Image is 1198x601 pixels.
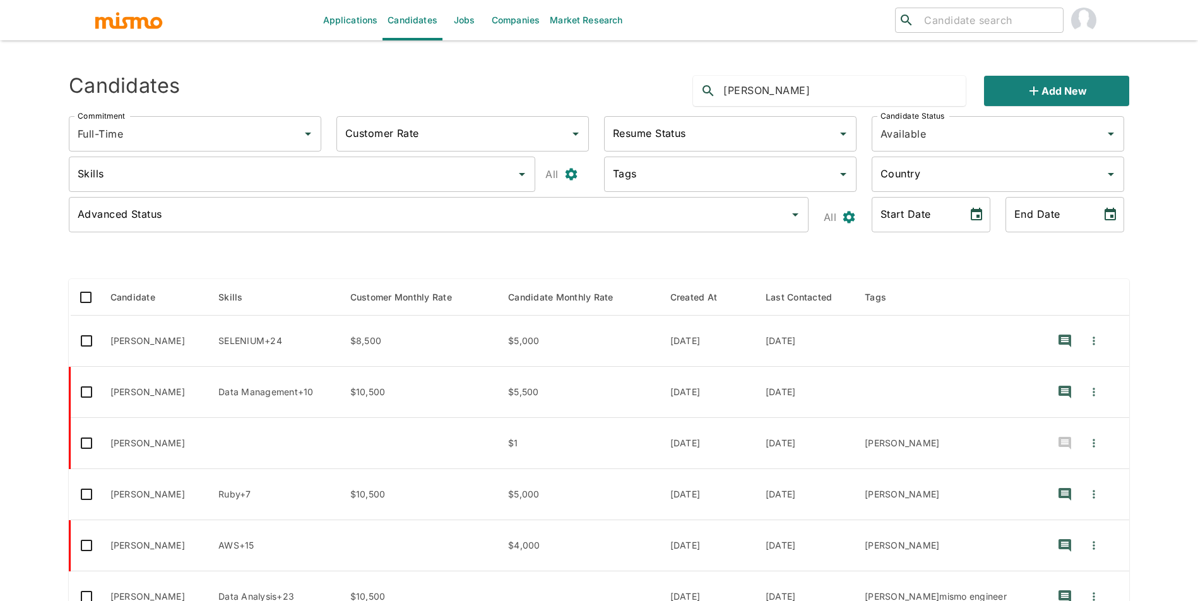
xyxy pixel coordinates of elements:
[824,208,836,226] p: All
[865,437,1029,449] p: iveth
[1080,428,1108,458] button: Quick Actions
[340,316,498,367] td: $8,500
[218,335,329,347] p: SELENIUM, HTML, CSS, Ruby on Rails, Ruby, HTML5, PHP, MySQL, jQuery, Cucumber, Cypress, Appium, A...
[865,488,1029,501] p: iveth
[218,539,329,552] p: AWS, CI/CD, Unittests, PostgreSQL, Docker, React, Python, JavaScript, Node.js, Django, jQuery, Ru...
[498,418,660,469] td: $1
[69,73,181,98] h4: Candidates
[350,290,468,305] span: Customer Monthly Rate
[498,469,660,520] td: $5,000
[670,290,734,305] span: Created At
[340,469,498,520] td: $10,500
[100,418,209,469] td: [PERSON_NAME]
[1080,326,1108,356] button: Quick Actions
[756,520,855,571] td: [DATE]
[872,197,959,232] input: MM/DD/YYYY
[786,206,804,223] button: Open
[723,81,966,101] input: Search
[660,418,756,469] td: [DATE]
[545,165,558,183] p: All
[756,469,855,520] td: [DATE]
[919,11,1058,29] input: Candidate search
[94,11,163,30] img: logo
[218,488,329,501] p: Ruby, Ruby on Rails, API, JavaScript, Vue.js, PostgreSQL, MongoDB, React
[218,386,329,398] p: Data Management, ETL, Pytest, Data Modeling, Pandas, Azure Databricks, Machine Learning, Python, ...
[498,316,660,367] td: $5,000
[660,367,756,418] td: [DATE]
[1005,197,1093,232] input: MM/DD/YYYY
[299,125,317,143] button: Open
[100,367,209,418] td: [PERSON_NAME]
[1080,530,1108,561] button: Quick Actions
[1050,530,1080,561] button: recent-notes
[1071,8,1096,33] img: Maria Lujan Ciommo
[1050,479,1080,509] button: recent-notes
[1080,479,1108,509] button: Quick Actions
[498,367,660,418] td: $5,500
[660,469,756,520] td: [DATE]
[756,316,855,367] td: [DATE]
[100,520,209,571] td: [PERSON_NAME]
[881,110,944,121] label: Candidate Status
[1080,377,1108,407] button: Quick Actions
[78,110,125,121] label: Commitment
[660,316,756,367] td: [DATE]
[567,125,584,143] button: Open
[855,279,1040,316] th: Tags
[110,290,172,305] span: Candidate
[984,76,1129,106] button: Add new
[208,279,340,316] th: Skills
[865,539,1029,552] p: iveth
[340,367,498,418] td: $10,500
[1098,202,1123,227] button: Choose date
[660,520,756,571] td: [DATE]
[100,469,209,520] td: [PERSON_NAME]
[964,202,989,227] button: Choose date
[834,125,852,143] button: Open
[756,279,855,316] th: Last Contacted
[1102,125,1120,143] button: Open
[508,290,630,305] span: Candidate Monthly Rate
[756,367,855,418] td: [DATE]
[756,418,855,469] td: [DATE]
[693,76,723,106] button: search
[1102,165,1120,183] button: Open
[834,165,852,183] button: Open
[100,316,209,367] td: [PERSON_NAME]
[1050,428,1080,458] button: recent-notes
[498,520,660,571] td: $4,000
[1050,326,1080,356] button: recent-notes
[1050,377,1080,407] button: recent-notes
[513,165,531,183] button: Open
